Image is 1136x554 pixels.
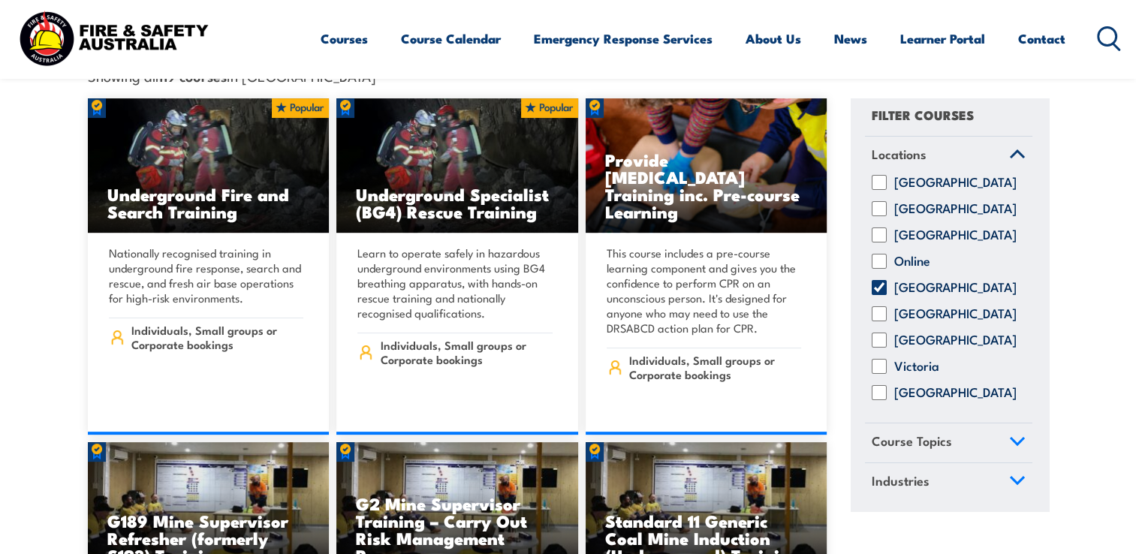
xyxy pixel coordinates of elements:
[534,19,713,59] a: Emergency Response Services
[894,201,1017,216] label: [GEOGRAPHIC_DATA]
[381,338,553,366] span: Individuals, Small groups or Corporate bookings
[586,98,827,233] img: Low Voltage Rescue and Provide CPR
[894,227,1017,242] label: [GEOGRAPHIC_DATA]
[109,245,304,306] p: Nationally recognised training in underground fire response, search and rescue, and fresh air bas...
[894,333,1017,348] label: [GEOGRAPHIC_DATA]
[401,19,501,59] a: Course Calendar
[894,359,939,374] label: Victoria
[321,19,368,59] a: Courses
[586,98,827,233] a: Provide [MEDICAL_DATA] Training inc. Pre-course Learning
[131,323,303,351] span: Individuals, Small groups or Corporate bookings
[1018,19,1065,59] a: Contact
[872,471,930,491] span: Industries
[900,19,985,59] a: Learner Portal
[607,245,802,336] p: This course includes a pre-course learning component and gives you the confidence to perform CPR ...
[605,151,808,220] h3: Provide [MEDICAL_DATA] Training inc. Pre-course Learning
[894,385,1017,400] label: [GEOGRAPHIC_DATA]
[894,280,1017,295] label: [GEOGRAPHIC_DATA]
[88,68,376,83] span: Showing all in [GEOGRAPHIC_DATA]
[336,98,578,233] a: Underground Specialist (BG4) Rescue Training
[872,104,974,125] h4: FILTER COURSES
[88,98,330,233] a: Underground Fire and Search Training
[894,306,1017,321] label: [GEOGRAPHIC_DATA]
[357,245,553,321] p: Learn to operate safely in hazardous underground environments using BG4 breathing apparatus, with...
[865,423,1032,462] a: Course Topics
[107,185,310,220] h3: Underground Fire and Search Training
[894,175,1017,190] label: [GEOGRAPHIC_DATA]
[834,19,867,59] a: News
[88,98,330,233] img: Underground mine rescue
[865,463,1032,502] a: Industries
[629,353,801,381] span: Individuals, Small groups or Corporate bookings
[336,98,578,233] img: Underground mine rescue
[356,185,559,220] h3: Underground Specialist (BG4) Rescue Training
[746,19,801,59] a: About Us
[894,254,930,269] label: Online
[872,431,952,451] span: Course Topics
[872,144,927,164] span: Locations
[865,137,1032,176] a: Locations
